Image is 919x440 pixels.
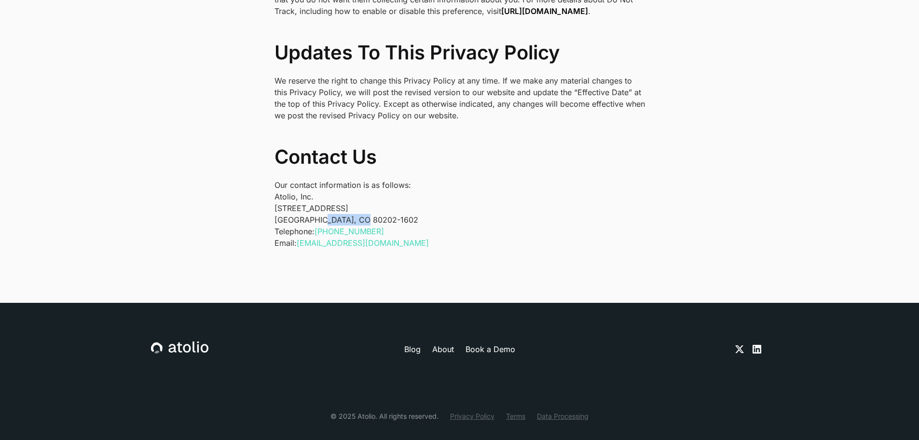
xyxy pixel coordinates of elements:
a: Terms [506,411,525,421]
p: Atolio, Inc. [STREET_ADDRESS] [GEOGRAPHIC_DATA], CO 80202-1602 [274,191,645,226]
iframe: Chat Widget [871,394,919,440]
div: © 2025 Atolio. All rights reserved. [330,411,439,421]
p: Our contact information is as follows: [274,179,645,191]
p: Telephone: Email: [274,226,645,249]
a: Data Processing [537,411,589,421]
a: [URL][DOMAIN_NAME] [501,6,588,16]
a: About [432,343,454,355]
a: Book a Demo [466,343,515,355]
h3: Contact Us [274,145,645,169]
a: Privacy Policy [450,411,494,421]
a: [PHONE_NUMBER] [315,227,384,236]
a: Blog [404,343,421,355]
h3: Updates To This Privacy Policy [274,41,645,64]
a: [EMAIL_ADDRESS][DOMAIN_NAME] [297,238,429,248]
p: We reserve the right to change this Privacy Policy at any time. If we make any material changes t... [274,75,645,121]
